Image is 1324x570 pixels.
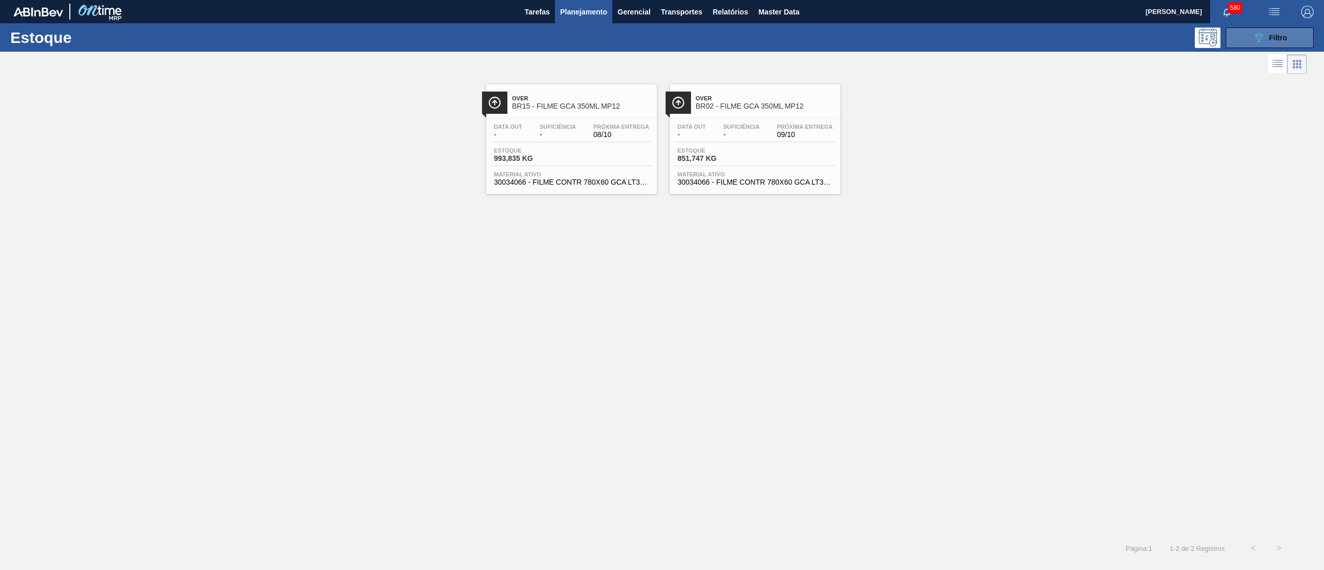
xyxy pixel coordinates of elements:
[662,77,846,194] a: ÍconeOverBR02 - FILME GCA 350ML MP12Data out-Suficiência-Próxima Entrega09/10Estoque851,747 KGMat...
[1266,535,1292,561] button: >
[1240,535,1266,561] button: <
[696,95,835,101] span: Over
[678,171,833,177] span: Material ativo
[1210,5,1243,19] button: Notificações
[723,124,759,130] span: Suficiência
[1168,545,1225,552] span: 1 - 2 de 2 Registros
[696,102,835,110] span: BR02 - FILME GCA 350ML MP12
[1228,2,1242,13] span: 580
[672,96,685,109] img: Ícone
[777,124,833,130] span: Próxima Entrega
[539,131,576,139] span: -
[661,6,702,18] span: Transportes
[512,102,652,110] span: BR15 - FILME GCA 350ML MP12
[678,124,706,130] span: Data out
[723,131,759,139] span: -
[494,124,522,130] span: Data out
[494,155,566,162] span: 993,835 KG
[494,147,566,154] span: Estoque
[758,6,799,18] span: Master Data
[539,124,576,130] span: Suficiência
[1269,34,1287,42] span: Filtro
[593,124,649,130] span: Próxima Entrega
[10,32,171,43] h1: Estoque
[1287,54,1307,74] div: Visão em Cards
[1226,27,1314,48] button: Filtro
[494,178,649,186] span: 30034066 - FILME CONTR 780X60 GCA LT350 MP NIV24
[494,171,649,177] span: Material ativo
[777,131,833,139] span: 09/10
[618,6,651,18] span: Gerencial
[1195,27,1221,48] div: Pogramando: nenhum usuário selecionado
[512,95,652,101] span: Over
[678,131,706,139] span: -
[560,6,607,18] span: Planejamento
[478,77,662,194] a: ÍconeOverBR15 - FILME GCA 350ML MP12Data out-Suficiência-Próxima Entrega08/10Estoque993,835 KGMat...
[593,131,649,139] span: 08/10
[713,6,748,18] span: Relatórios
[488,96,501,109] img: Ícone
[494,131,522,139] span: -
[1301,6,1314,18] img: Logout
[1268,6,1281,18] img: userActions
[13,7,63,17] img: TNhmsLtSVTkK8tSr43FrP2fwEKptu5GPRR3wAAAABJRU5ErkJggg==
[1268,54,1287,74] div: Visão em Lista
[678,155,750,162] span: 851,747 KG
[1126,545,1152,552] span: Página : 1
[678,147,750,154] span: Estoque
[678,178,833,186] span: 30034066 - FILME CONTR 780X60 GCA LT350 MP NIV24
[524,6,550,18] span: Tarefas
